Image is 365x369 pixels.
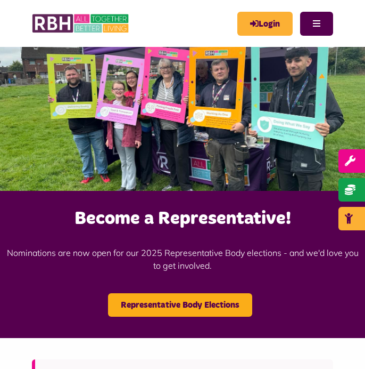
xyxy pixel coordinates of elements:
a: Representative Body Elections [108,293,252,317]
img: RBH [32,11,130,36]
button: Navigation [300,12,333,36]
p: Nominations are now open for our 2025 Representative Body elections - and we'd love you to get in... [5,230,360,288]
a: MyRBH [237,12,293,36]
h2: Become a Representative! [5,207,360,230]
